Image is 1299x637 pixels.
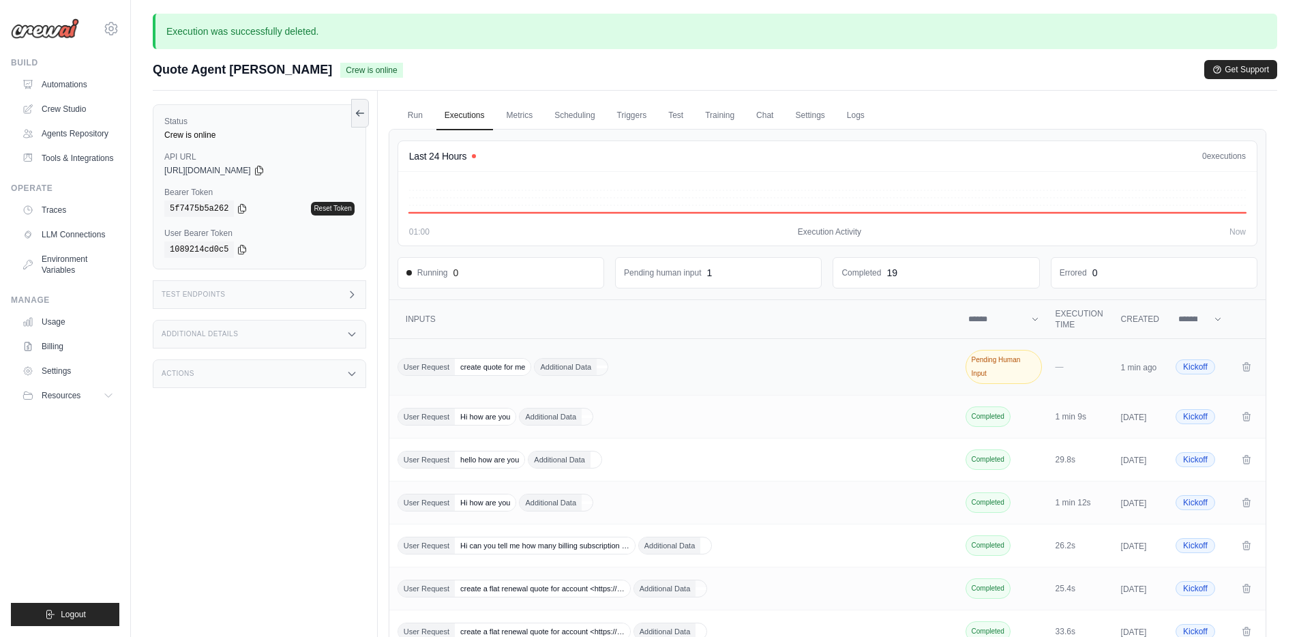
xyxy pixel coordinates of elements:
[609,102,655,130] a: Triggers
[1121,413,1147,422] time: [DATE]
[841,267,881,278] dd: Completed
[1092,266,1098,280] div: 0
[164,116,355,127] label: Status
[1121,542,1147,551] time: [DATE]
[1121,499,1147,508] time: [DATE]
[453,266,459,280] div: 0
[16,336,119,357] a: Billing
[398,494,455,511] span: User Request
[340,63,402,78] span: Crew is online
[1176,452,1215,467] span: Kickoff
[1202,151,1207,161] span: 0
[1176,538,1215,553] span: Kickoff
[16,98,119,120] a: Crew Studio
[966,492,1011,513] span: Completed
[966,406,1011,427] span: Completed
[886,266,897,280] div: 19
[520,494,582,511] span: Additional Data
[1060,267,1087,278] dd: Errored
[398,580,455,597] span: User Request
[164,165,251,176] span: [URL][DOMAIN_NAME]
[455,537,635,554] span: Hi can you tell me how many billing subscription …
[16,199,119,221] a: Traces
[639,537,701,554] span: Additional Data
[1056,583,1105,594] div: 25.4s
[634,580,696,597] span: Additional Data
[1176,409,1215,424] span: Kickoff
[16,385,119,406] button: Resources
[966,449,1011,470] span: Completed
[311,202,354,216] a: Reset Token
[1047,300,1113,339] th: Execution Time
[787,102,833,130] a: Settings
[966,578,1011,599] span: Completed
[164,151,355,162] label: API URL
[966,350,1042,384] span: Pending Human Input
[520,409,582,425] span: Additional Data
[455,580,630,597] span: create a flat renewal quote for account <https://…
[16,224,119,246] a: LLM Connections
[398,359,455,375] span: User Request
[16,248,119,281] a: Environment Variables
[398,451,455,468] span: User Request
[61,609,86,620] span: Logout
[697,102,743,130] a: Training
[624,267,701,278] dd: Pending human input
[839,102,873,130] a: Logs
[398,409,455,425] span: User Request
[1202,151,1246,162] div: executions
[1056,626,1105,637] div: 33.6s
[11,57,119,68] div: Build
[1056,411,1105,422] div: 1 min 9s
[164,228,355,239] label: User Bearer Token
[162,291,226,299] h3: Test Endpoints
[1056,362,1064,372] span: —
[16,123,119,145] a: Agents Repository
[535,359,597,375] span: Additional Data
[1176,581,1215,596] span: Kickoff
[1121,584,1147,594] time: [DATE]
[1176,495,1215,510] span: Kickoff
[528,451,591,468] span: Additional Data
[164,130,355,140] div: Crew is online
[16,74,119,95] a: Automations
[498,102,541,130] a: Metrics
[406,267,448,278] span: Running
[1056,540,1105,551] div: 26.2s
[162,330,238,338] h3: Additional Details
[1056,454,1105,465] div: 29.8s
[164,201,234,217] code: 5f7475b5a262
[748,102,781,130] a: Chat
[1229,226,1246,237] span: Now
[798,226,861,237] span: Execution Activity
[16,360,119,382] a: Settings
[455,494,516,511] span: Hi how are you
[455,359,531,375] span: create quote for me
[1113,300,1167,339] th: Created
[42,390,80,401] span: Resources
[1121,456,1147,465] time: [DATE]
[1121,363,1157,372] time: 1 min ago
[966,535,1011,556] span: Completed
[11,18,79,39] img: Logo
[164,187,355,198] label: Bearer Token
[162,370,194,378] h3: Actions
[389,300,960,339] th: Inputs
[409,149,466,163] h4: Last 24 Hours
[455,409,516,425] span: Hi how are you
[153,60,332,79] span: Quote Agent [PERSON_NAME]
[1176,359,1215,374] span: Kickoff
[164,241,234,258] code: 1089214cd0c5
[400,102,431,130] a: Run
[1121,627,1147,637] time: [DATE]
[11,603,119,626] button: Logout
[11,295,119,306] div: Manage
[1204,60,1277,79] button: Get Support
[153,14,1277,49] p: Execution was successfully deleted.
[436,102,493,130] a: Executions
[455,451,524,468] span: hello how are you
[398,537,455,554] span: User Request
[16,311,119,333] a: Usage
[546,102,603,130] a: Scheduling
[11,183,119,194] div: Operate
